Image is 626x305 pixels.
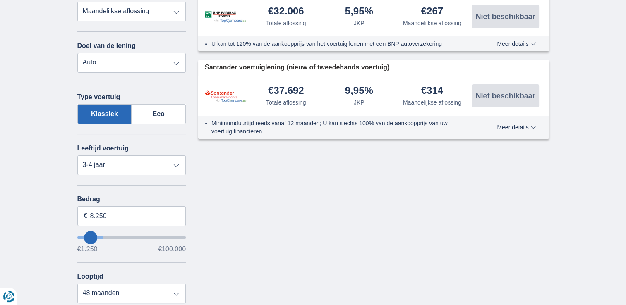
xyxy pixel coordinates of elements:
span: Meer details [497,124,536,130]
li: Minimumduurtijd reeds vanaf 12 maanden; U kan slechts 100% van de aankoopprijs van uw voertuig fi... [211,119,467,136]
button: Meer details [491,41,542,47]
span: Meer details [497,41,536,47]
button: Niet beschikbaar [472,5,539,28]
span: €1.250 [77,246,98,253]
div: JKP [354,98,365,107]
span: €100.000 [158,246,186,253]
input: wantToBorrow [77,236,186,239]
span: Santander voertuiglening (nieuw of tweedehands voertuig) [205,63,389,72]
div: €314 [421,86,443,97]
div: €37.692 [268,86,304,97]
button: Meer details [491,124,542,131]
label: Type voertuig [77,93,120,101]
div: Totale aflossing [266,19,306,27]
div: Maandelijkse aflossing [403,98,461,107]
span: € [84,211,88,221]
button: Niet beschikbaar [472,84,539,107]
div: €267 [421,6,443,17]
label: Klassiek [77,104,132,124]
div: Totale aflossing [266,98,306,107]
div: €32.006 [268,6,304,17]
li: U kan tot 120% van de aankoopprijs van het voertuig lenen met een BNP autoverzekering [211,40,467,48]
div: Maandelijkse aflossing [403,19,461,27]
img: product.pl.alt BNP Paribas Fortis [205,11,246,23]
img: product.pl.alt Santander [205,90,246,102]
div: 5,95% [345,6,373,17]
label: Leeftijd voertuig [77,145,129,152]
span: Niet beschikbaar [475,92,535,100]
label: Eco [132,104,186,124]
div: JKP [354,19,365,27]
label: Looptijd [77,273,103,280]
label: Bedrag [77,195,186,203]
label: Doel van de lening [77,42,136,50]
span: Niet beschikbaar [475,13,535,20]
div: 9,95% [345,86,373,97]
